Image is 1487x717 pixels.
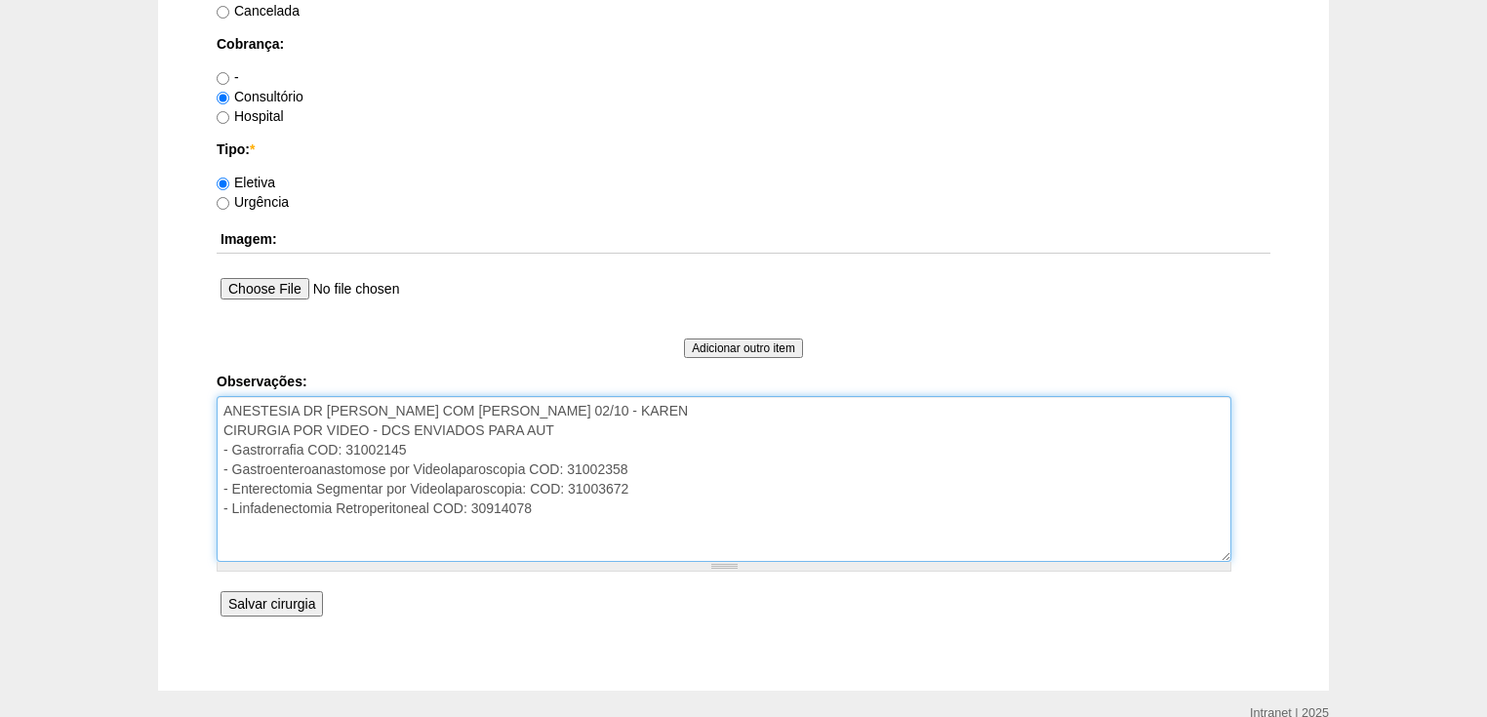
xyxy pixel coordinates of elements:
[217,108,284,124] label: Hospital
[217,72,229,85] input: -
[217,372,1270,391] label: Observações:
[217,225,1270,254] th: Imagem:
[250,141,255,157] span: Este campo é obrigatório.
[217,197,229,210] input: Urgência
[217,139,1270,159] label: Tipo:
[217,3,300,19] label: Cancelada
[217,6,229,19] input: Cancelada
[217,111,229,124] input: Hospital
[217,89,303,104] label: Consultório
[221,591,323,617] input: Salvar cirurgia
[217,194,289,210] label: Urgência
[217,69,239,85] label: -
[217,175,275,190] label: Eletiva
[217,92,229,104] input: Consultório
[684,339,803,358] input: Adicionar outro item
[217,178,229,190] input: Eletiva
[217,34,1270,54] label: Cobrança:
